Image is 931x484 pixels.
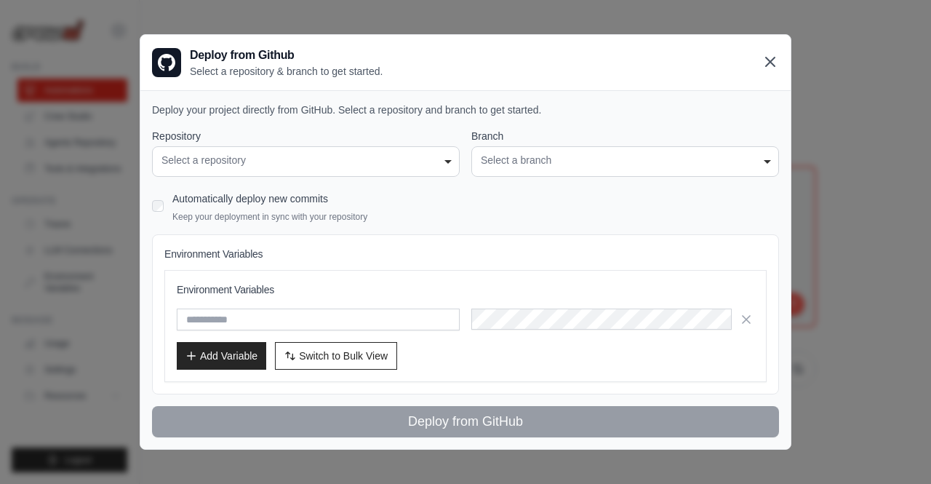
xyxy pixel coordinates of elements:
[161,153,450,168] div: Select a repository
[299,349,388,363] span: Switch to Bulk View
[190,47,383,64] h3: Deploy from Github
[481,153,770,168] div: Select a branch
[164,247,767,261] h4: Environment Variables
[177,342,266,370] button: Add Variable
[172,193,328,205] label: Automatically deploy new commits
[471,129,779,143] label: Branch
[275,342,397,370] button: Switch to Bulk View
[177,282,754,297] h3: Environment Variables
[152,103,779,117] p: Deploy your project directly from GitHub. Select a repository and branch to get started.
[190,64,383,79] p: Select a repository & branch to get started.
[152,406,779,437] button: Deploy from GitHub
[152,129,460,143] label: Repository
[858,414,931,484] iframe: Chat Widget
[172,211,367,223] p: Keep your deployment in sync with your repository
